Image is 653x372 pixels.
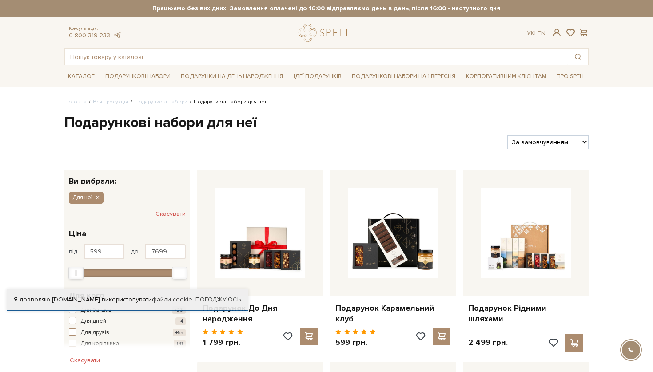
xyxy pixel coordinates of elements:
[468,303,583,324] a: Подарунок Рідними шляхами
[69,328,186,337] button: Для друзів +55
[177,70,287,83] a: Подарунки на День народження
[72,194,92,202] span: Для неї
[84,244,124,259] input: Ціна
[175,317,186,325] span: +4
[203,303,318,324] a: Подарунок До Дня народження
[172,267,187,279] div: Max
[64,99,87,105] a: Головна
[64,170,190,185] div: Ви вибрали:
[64,4,589,12] strong: Працюємо без вихідних. Замовлення оплачені до 16:00 відправляємо день в день, після 16:00 - насту...
[69,26,121,32] span: Консультація:
[64,114,589,132] h1: Подарункові набори для неї
[462,69,550,84] a: Корпоративним клієнтам
[80,317,106,326] span: Для дітей
[538,29,545,37] a: En
[68,267,84,279] div: Min
[468,337,508,348] p: 2 499 грн.
[172,306,186,314] span: +23
[527,29,545,37] div: Ук
[553,70,589,83] a: Про Spell
[102,70,174,83] a: Подарункові набори
[174,340,186,348] span: +41
[534,29,536,37] span: |
[7,296,248,304] div: Я дозволяю [DOMAIN_NAME] використовувати
[69,32,110,39] a: 0 800 319 233
[145,244,186,259] input: Ціна
[152,296,192,303] a: файли cookie
[135,99,187,105] a: Подарункові набори
[69,340,186,348] button: Для керівника +41
[299,24,354,42] a: logo
[195,296,241,304] a: Погоджуюсь
[348,69,459,84] a: Подарункові набори на 1 Вересня
[203,337,243,348] p: 1 799 грн.
[64,70,98,83] a: Каталог
[131,248,139,256] span: до
[187,98,266,106] li: Подарункові набори для неї
[155,207,186,221] button: Скасувати
[568,49,588,65] button: Пошук товару у каталозі
[290,70,345,83] a: Ідеї подарунків
[69,317,186,326] button: Для дітей +4
[80,340,119,348] span: Для керівника
[335,337,376,348] p: 599 грн.
[335,303,450,324] a: Подарунок Карамельний клуб
[64,353,105,368] button: Скасувати
[173,329,186,336] span: +55
[69,248,77,256] span: від
[69,228,86,240] span: Ціна
[65,49,568,65] input: Пошук товару у каталозі
[112,32,121,39] a: telegram
[93,99,128,105] a: Вся продукція
[80,328,109,337] span: Для друзів
[69,192,104,203] button: Для неї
